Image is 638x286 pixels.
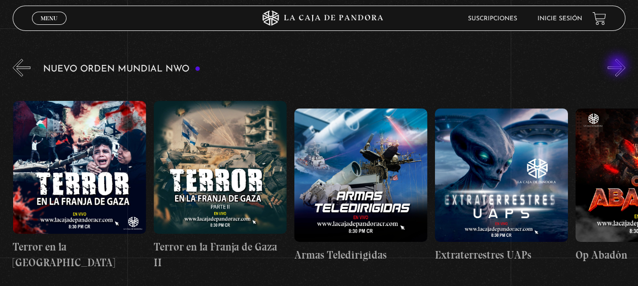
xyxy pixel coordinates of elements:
button: Previous [13,59,30,77]
span: Menu [41,15,57,21]
span: Cerrar [38,24,61,31]
h4: Terror en la Franja de Gaza II [154,239,287,271]
a: Suscripciones [468,16,517,22]
button: Next [608,59,625,77]
h4: Terror en la [GEOGRAPHIC_DATA] [13,239,146,271]
h3: Nuevo Orden Mundial NWO [43,64,200,74]
h4: Extraterrestres UAPs [435,247,568,263]
a: Inicie sesión [538,16,582,22]
a: View your shopping cart [592,12,606,25]
h4: Armas Teledirigidas [294,247,427,263]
